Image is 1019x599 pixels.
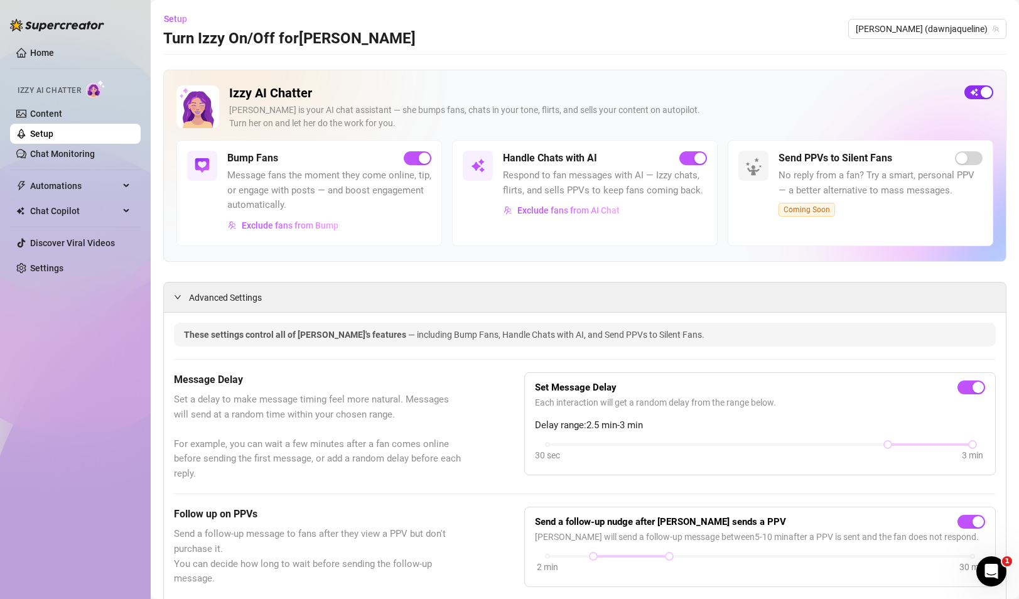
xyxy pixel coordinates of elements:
div: 2 min [537,560,558,574]
a: Chat Monitoring [30,149,95,159]
img: svg%3e [470,158,485,173]
span: Delay range: 2.5 min - 3 min [535,418,985,433]
div: expanded [174,290,189,304]
h2: Izzy AI Chatter [229,85,954,101]
img: AI Chatter [86,80,105,98]
img: Izzy AI Chatter [176,85,219,128]
button: Exclude fans from Bump [227,215,339,235]
span: Respond to fan messages with AI — Izzy chats, flirts, and sells PPVs to keep fans coming back. [503,168,707,198]
span: Izzy AI Chatter [18,85,81,97]
span: — including Bump Fans, Handle Chats with AI, and Send PPVs to Silent Fans. [408,330,704,340]
h5: Bump Fans [227,151,278,166]
h3: Turn Izzy On/Off for [PERSON_NAME] [163,29,416,49]
h5: Follow up on PPVs [174,507,461,522]
h5: Message Delay [174,372,461,387]
span: Message fans the moment they come online, tip, or engage with posts — and boost engagement automa... [227,168,431,213]
span: No reply from a fan? Try a smart, personal PPV — a better alternative to mass messages. [779,168,983,198]
strong: Set Message Delay [535,382,617,393]
span: Exclude fans from Bump [242,220,338,230]
span: These settings control all of [PERSON_NAME]'s features [184,330,408,340]
a: Settings [30,263,63,273]
div: [PERSON_NAME] is your AI chat assistant — she bumps fans, chats in your tone, flirts, and sells y... [229,104,954,130]
span: thunderbolt [16,181,26,191]
strong: Send a follow-up nudge after [PERSON_NAME] sends a PPV [535,516,786,527]
span: Setup [164,14,187,24]
span: Advanced Settings [189,291,262,305]
span: Each interaction will get a random delay from the range below. [535,396,985,409]
button: Exclude fans from AI Chat [503,200,620,220]
img: svg%3e [228,221,237,230]
span: Set a delay to make message timing feel more natural. Messages will send at a random time within ... [174,392,461,481]
a: Discover Viral Videos [30,238,115,248]
span: [PERSON_NAME] will send a follow-up message between 5 - 10 min after a PPV is sent and the fan do... [535,530,985,544]
span: Automations [30,176,119,196]
iframe: Intercom live chat [976,556,1006,586]
img: svg%3e [504,206,512,215]
a: Content [30,109,62,119]
span: Send a follow-up message to fans after they view a PPV but don't purchase it. You can decide how ... [174,527,461,586]
a: Home [30,48,54,58]
div: 3 min [962,448,983,462]
span: Chat Copilot [30,201,119,221]
span: Exclude fans from AI Chat [517,205,620,215]
span: team [992,25,1000,33]
a: Setup [30,129,53,139]
img: svg%3e [195,158,210,173]
button: Setup [163,9,197,29]
img: logo-BBDzfeDw.svg [10,19,104,31]
span: 1 [1002,556,1012,566]
div: 30 sec [535,448,560,462]
div: 30 min [959,560,986,574]
h5: Send PPVs to Silent Fans [779,151,892,166]
img: silent-fans-ppv-o-N6Mmdf.svg [745,158,765,178]
span: Dawn (dawnjaqueline) [856,19,999,38]
span: Coming Soon [779,203,835,217]
img: Chat Copilot [16,207,24,215]
span: expanded [174,293,181,301]
h5: Handle Chats with AI [503,151,597,166]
